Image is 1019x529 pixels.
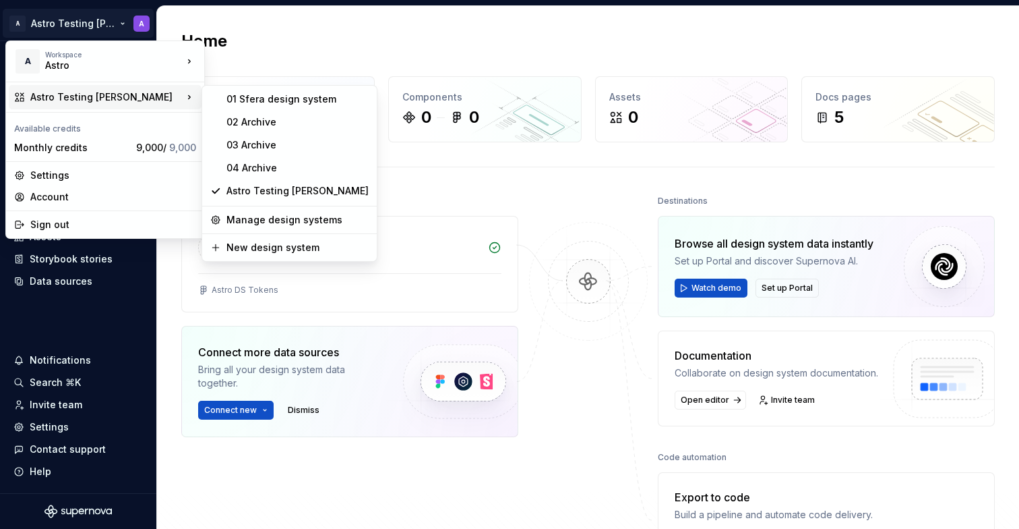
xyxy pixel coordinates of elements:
[45,51,183,59] div: Workspace
[45,59,160,72] div: Astro
[9,115,202,137] div: Available credits
[30,169,196,182] div: Settings
[226,92,369,106] div: 01 Sfera design system
[14,141,131,155] div: Monthly credits
[30,190,196,204] div: Account
[169,142,196,153] span: 9,000
[16,49,40,74] div: A
[136,142,196,153] span: 9,000 /
[226,138,369,152] div: 03 Archive
[30,90,183,104] div: Astro Testing [PERSON_NAME]
[226,115,369,129] div: 02 Archive
[226,213,369,227] div: Manage design systems
[30,218,196,231] div: Sign out
[226,161,369,175] div: 04 Archive
[226,241,369,254] div: New design system
[226,184,369,198] div: Astro Testing [PERSON_NAME]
